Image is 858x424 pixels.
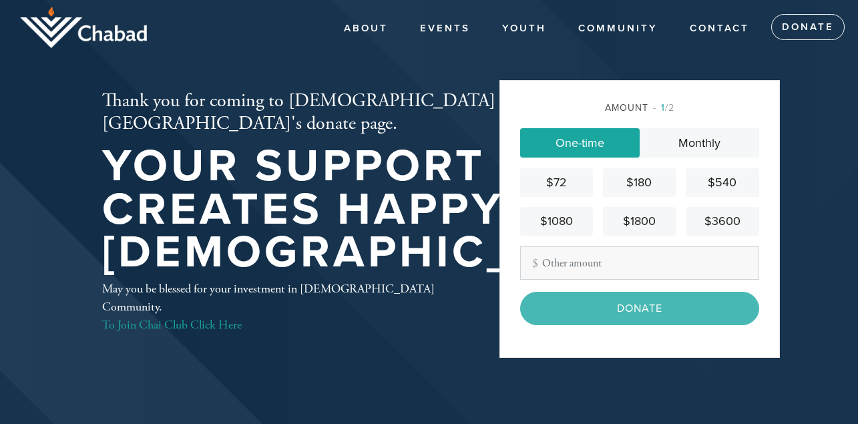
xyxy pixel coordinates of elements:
h2: Thank you for coming to [DEMOGRAPHIC_DATA][GEOGRAPHIC_DATA]'s donate page. [102,90,675,135]
a: $1800 [603,207,676,236]
a: YOUTH [492,16,556,41]
div: $3600 [691,212,753,230]
div: Amount [520,101,759,115]
a: Contact [680,16,759,41]
a: One-time [520,128,640,158]
div: May you be blessed for your investment in [DEMOGRAPHIC_DATA] Community. [102,280,456,334]
a: $180 [603,168,676,197]
div: $180 [608,174,670,192]
a: To Join Chai Club Click Here [102,317,242,333]
a: Monthly [640,128,759,158]
a: $540 [686,168,759,197]
span: /2 [653,102,674,114]
a: Events [410,16,480,41]
a: $1080 [520,207,593,236]
a: $3600 [686,207,759,236]
span: 1 [661,102,665,114]
a: COMMUNITY [568,16,668,41]
a: Donate [771,14,845,41]
img: logo_half.png [20,7,147,48]
input: Other amount [520,246,759,280]
div: $72 [525,174,588,192]
a: About [334,16,398,41]
div: $1800 [608,212,670,230]
h1: Your support creates happy [DEMOGRAPHIC_DATA]! [102,145,675,274]
div: $1080 [525,212,588,230]
div: $540 [691,174,753,192]
a: $72 [520,168,593,197]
